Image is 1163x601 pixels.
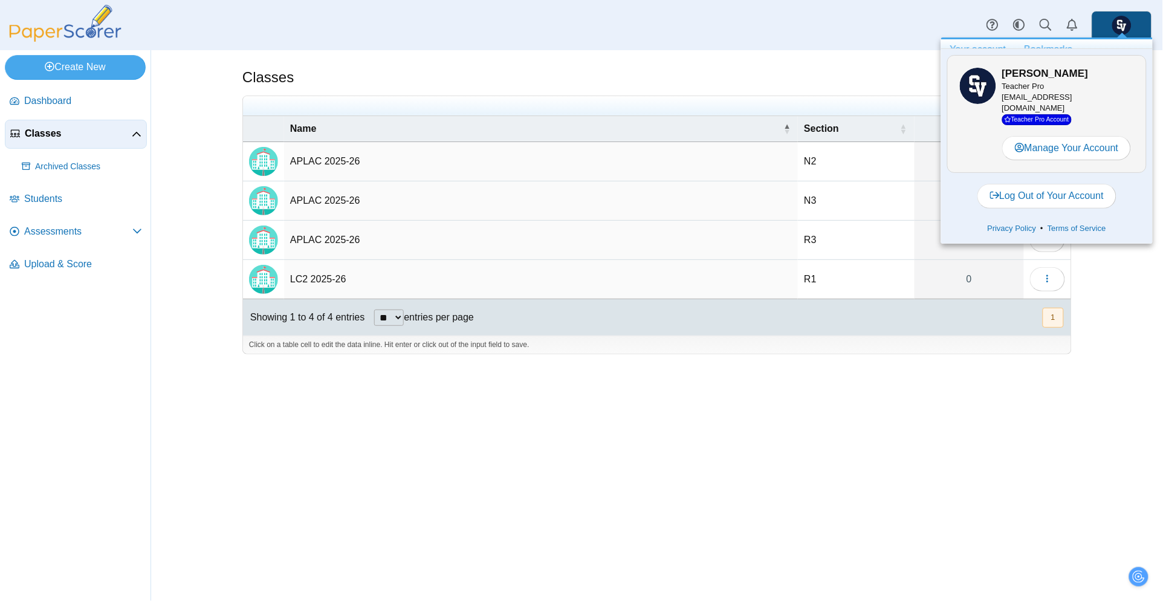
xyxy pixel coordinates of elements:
a: Bookmarks [1016,39,1082,60]
span: Archived Classes [35,161,142,173]
img: Locally created class [249,186,278,215]
a: 0 [915,181,1024,220]
img: ps.PvyhDibHWFIxMkTk [1112,16,1132,35]
img: Locally created class [249,147,278,176]
a: Alerts [1059,12,1086,39]
button: 1 [1043,308,1064,328]
a: Log Out of Your Account [977,184,1117,208]
img: Locally created class [249,265,278,294]
span: Section [804,123,839,134]
span: Upload & Score [24,258,142,271]
td: R1 [798,260,914,299]
span: Assessments [24,225,132,238]
span: Name [290,123,317,134]
a: Create New [5,55,146,79]
a: Assessments [5,218,147,247]
a: Students [5,185,147,214]
h3: [PERSON_NAME] [1002,67,1134,81]
td: LC2 2025-26 [284,260,798,299]
img: ps.PvyhDibHWFIxMkTk [960,68,996,104]
span: Teacher Pro Account [1002,114,1072,125]
a: Your account [941,39,1016,60]
img: Locally created class [249,226,278,255]
span: Classes [25,127,132,140]
nav: pagination [1042,308,1064,328]
a: ps.PvyhDibHWFIxMkTk [1092,11,1152,40]
a: Manage Your Account [1002,136,1132,160]
a: 0 [915,221,1024,259]
td: APLAC 2025-26 [284,142,798,181]
div: Showing 1 to 4 of 4 entries [243,299,364,336]
a: Terms of Service [1043,223,1110,235]
a: Dashboard [5,87,147,116]
label: entries per page [404,312,474,322]
span: Chris Paolelli [1112,16,1132,35]
span: Chris Paolelli [960,68,996,104]
div: [EMAIL_ADDRESS][DOMAIN_NAME] [1002,81,1134,125]
td: N3 [798,181,914,221]
td: N2 [798,142,914,181]
a: 0 [915,260,1024,299]
div: Click on a table cell to edit the data inline. Hit enter or click out of the input field to save. [243,336,1071,354]
td: APLAC 2025-26 [284,221,798,260]
img: PaperScorer [5,5,126,42]
td: R3 [798,221,914,260]
h1: Classes [242,67,294,88]
a: PaperScorer [5,33,126,44]
div: • [947,219,1147,238]
span: Teacher Pro [1002,82,1045,91]
a: Privacy Policy [983,223,1041,235]
span: Students [24,192,142,206]
a: Archived Classes [17,152,147,181]
a: 0 [915,142,1024,181]
td: APLAC 2025-26 [284,181,798,221]
a: Classes [5,120,147,149]
span: Section : Activate to sort [900,116,907,141]
span: Dashboard [24,94,142,108]
span: Name : Activate to invert sorting [783,116,791,141]
a: Upload & Score [5,250,147,279]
